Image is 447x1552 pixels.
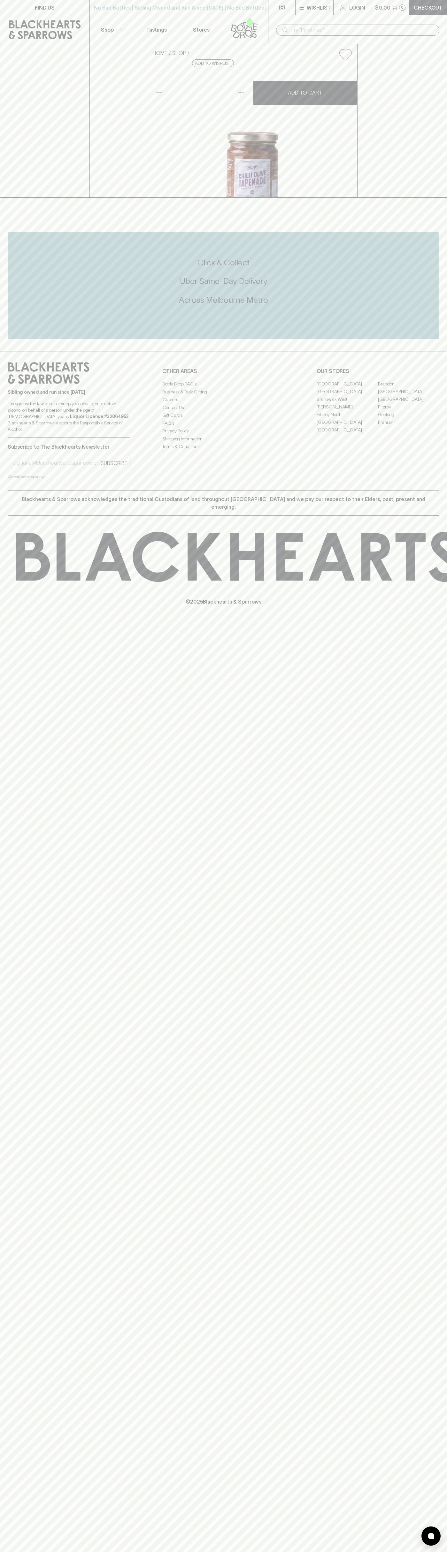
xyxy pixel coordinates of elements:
a: Braddon [378,380,439,388]
a: Terms & Conditions [162,443,285,451]
p: Stores [193,26,210,34]
p: It is against the law to sell or supply alcohol to, or to obtain alcohol on behalf of a person un... [8,400,130,432]
p: Sibling owned and run since [DATE] [8,389,130,395]
strong: Liquor License #32064953 [70,414,129,419]
a: Tastings [134,15,179,44]
p: Blackhearts & Sparrows acknowledges the traditional Custodians of land throughout [GEOGRAPHIC_DAT... [12,495,435,511]
a: FAQ's [162,419,285,427]
p: Tastings [146,26,167,34]
a: Gift Cards [162,412,285,419]
a: Bottle Drop FAQ's [162,380,285,388]
a: Fitzroy North [317,411,378,418]
img: 29624.png [148,65,357,197]
p: ADD TO CART [288,89,322,96]
a: Brunswick West [317,395,378,403]
a: Shipping Information [162,435,285,443]
button: Shop [90,15,135,44]
a: Fitzroy [378,403,439,411]
p: Checkout [414,4,443,11]
p: FIND US [35,4,55,11]
button: Add to wishlist [337,47,354,63]
a: Careers [162,396,285,404]
input: e.g. jane@blackheartsandsparrows.com.au [13,458,98,468]
p: SUBSCRIBE [101,459,127,467]
button: Add to wishlist [192,59,234,67]
input: Try "Pinot noir" [291,25,434,35]
p: OTHER AREAS [162,367,285,375]
button: ADD TO CART [253,81,357,105]
a: [GEOGRAPHIC_DATA] [317,388,378,395]
a: SHOP [172,50,186,56]
a: [GEOGRAPHIC_DATA] [317,380,378,388]
a: [GEOGRAPHIC_DATA] [317,426,378,434]
p: OUR STORES [317,367,439,375]
a: Geelong [378,411,439,418]
p: Shop [101,26,114,34]
img: bubble-icon [428,1533,434,1539]
p: $0.00 [375,4,390,11]
p: We will never spam you [8,474,130,480]
p: 0 [401,6,404,9]
p: Subscribe to The Blackhearts Newsletter [8,443,130,451]
a: [GEOGRAPHIC_DATA] [378,388,439,395]
a: Prahran [378,418,439,426]
h5: Uber Same-Day Delivery [8,276,439,286]
a: [PERSON_NAME] [317,403,378,411]
div: Call to action block [8,232,439,339]
a: HOME [153,50,167,56]
a: Business & Bulk Gifting [162,388,285,396]
a: [GEOGRAPHIC_DATA] [378,395,439,403]
a: Stores [179,15,224,44]
h5: Click & Collect [8,257,439,268]
button: SUBSCRIBE [98,456,130,470]
h5: Across Melbourne Metro [8,295,439,305]
p: Login [349,4,365,11]
a: [GEOGRAPHIC_DATA] [317,418,378,426]
a: Contact Us [162,404,285,411]
a: Privacy Policy [162,427,285,435]
p: Wishlist [307,4,331,11]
